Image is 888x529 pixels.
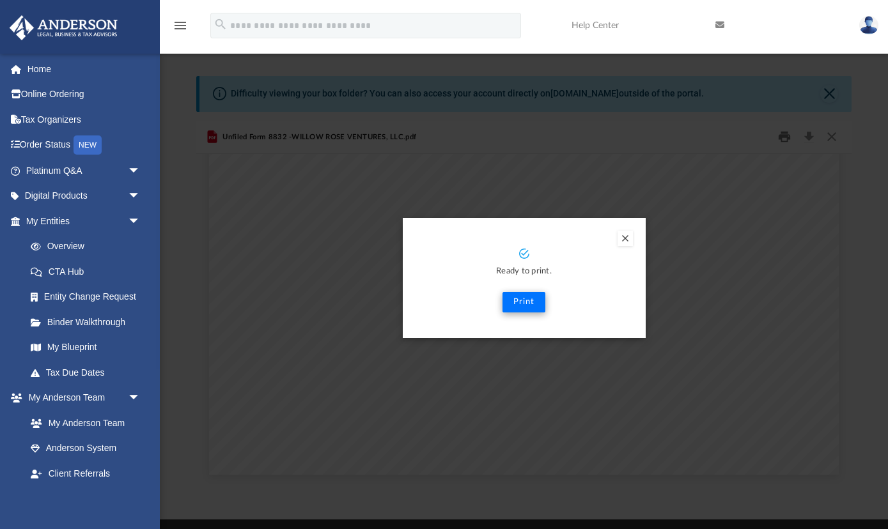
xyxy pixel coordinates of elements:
[214,17,228,31] i: search
[18,284,160,310] a: Entity Change Request
[173,18,188,33] i: menu
[128,158,153,184] span: arrow_drop_down
[9,208,160,234] a: My Entitiesarrow_drop_down
[9,158,160,183] a: Platinum Q&Aarrow_drop_down
[173,24,188,33] a: menu
[502,292,545,312] button: Print
[128,385,153,411] span: arrow_drop_down
[128,486,153,512] span: arrow_drop_down
[18,436,153,461] a: Anderson System
[18,335,153,360] a: My Blueprint
[128,183,153,210] span: arrow_drop_down
[416,264,633,279] p: Ready to print.
[18,461,153,486] a: Client Referrals
[18,410,147,436] a: My Anderson Team
[9,107,160,132] a: Tax Organizers
[9,132,160,158] a: Order StatusNEW
[859,16,878,34] img: User Pic
[18,360,160,385] a: Tax Due Dates
[6,15,121,40] img: Anderson Advisors Platinum Portal
[18,309,160,335] a: Binder Walkthrough
[9,385,153,411] a: My Anderson Teamarrow_drop_down
[9,486,153,512] a: My Documentsarrow_drop_down
[18,234,160,259] a: Overview
[9,183,160,209] a: Digital Productsarrow_drop_down
[9,56,160,82] a: Home
[9,82,160,107] a: Online Ordering
[18,259,160,284] a: CTA Hub
[74,135,102,155] div: NEW
[196,121,852,484] div: Preview
[128,208,153,234] span: arrow_drop_down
